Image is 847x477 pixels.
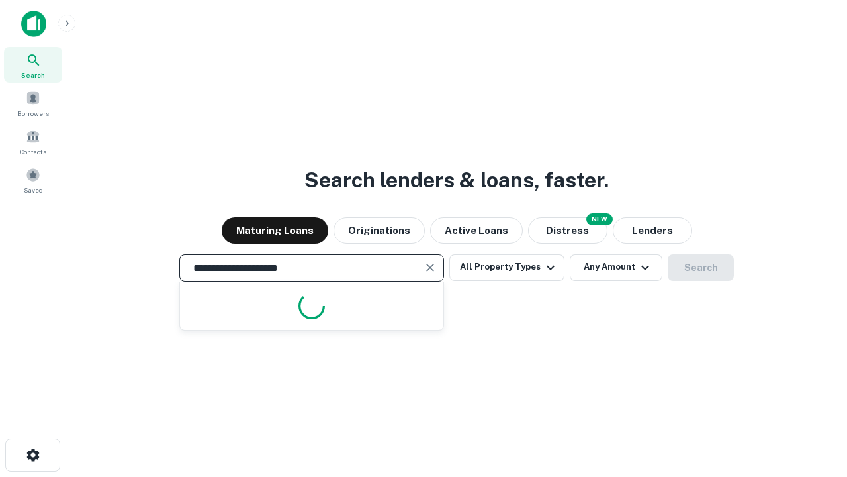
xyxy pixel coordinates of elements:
img: capitalize-icon.png [21,11,46,37]
a: Contacts [4,124,62,160]
a: Saved [4,162,62,198]
span: Saved [24,185,43,195]
button: Originations [334,217,425,244]
iframe: Chat Widget [781,371,847,435]
button: Search distressed loans with lien and other non-mortgage details. [528,217,607,244]
button: Maturing Loans [222,217,328,244]
div: NEW [586,213,613,225]
button: Any Amount [570,254,662,281]
a: Borrowers [4,85,62,121]
button: Clear [421,258,439,277]
span: Search [21,70,45,80]
button: Lenders [613,217,692,244]
button: Active Loans [430,217,523,244]
h3: Search lenders & loans, faster. [304,164,609,196]
span: Contacts [20,146,46,157]
span: Borrowers [17,108,49,119]
a: Search [4,47,62,83]
button: All Property Types [449,254,564,281]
